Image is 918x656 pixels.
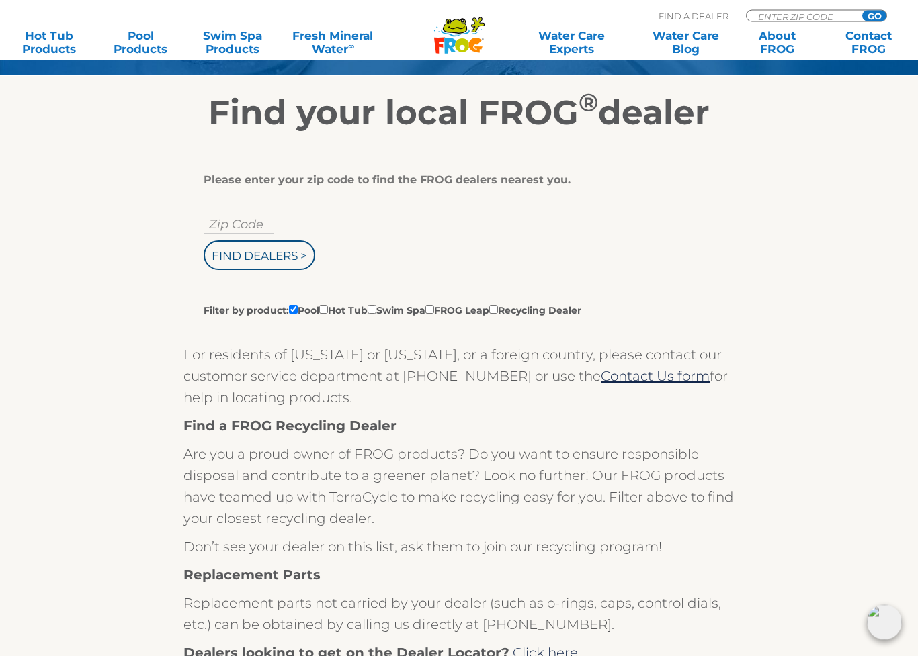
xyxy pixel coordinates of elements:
[13,29,85,56] a: Hot TubProducts
[197,29,268,56] a: Swim SpaProducts
[833,29,905,56] a: ContactFROG
[288,29,378,56] a: Fresh MineralWater∞
[289,306,298,314] input: Filter by product:PoolHot TubSwim SpaFROG LeapRecycling Dealer
[183,418,397,434] strong: Find a FROG Recycling Dealer
[105,29,176,56] a: PoolProducts
[348,41,354,51] sup: ∞
[204,241,315,271] input: Find Dealers >
[867,605,902,640] img: openIcon
[183,444,735,530] p: Are you a proud owner of FROG products? Do you want to ensure responsible disposal and contribute...
[183,567,321,583] strong: Replacement Parts
[862,11,886,21] input: GO
[319,306,328,314] input: Filter by product:PoolHot TubSwim SpaFROG LeapRecycling Dealer
[579,88,598,118] sup: ®
[659,10,728,22] p: Find A Dealer
[183,344,735,409] p: For residents of [US_STATE] or [US_STATE], or a foreign country, please contact our customer serv...
[601,369,710,385] a: Contact Us form
[204,303,581,318] label: Filter by product: Pool Hot Tub Swim Spa FROG Leap Recycling Dealer
[183,536,735,558] p: Don’t see your dealer on this list, ask them to join our recycling program!
[46,93,872,134] h2: Find your local FROG dealer
[204,174,704,187] div: Please enter your zip code to find the FROG dealers nearest you.
[513,29,629,56] a: Water CareExperts
[757,11,847,22] input: Zip Code Form
[650,29,721,56] a: Water CareBlog
[368,306,376,314] input: Filter by product:PoolHot TubSwim SpaFROG LeapRecycling Dealer
[183,593,735,636] p: Replacement parts not carried by your dealer (such as o-rings, caps, control dials, etc.) can be ...
[489,306,498,314] input: Filter by product:PoolHot TubSwim SpaFROG LeapRecycling Dealer
[742,29,813,56] a: AboutFROG
[425,306,434,314] input: Filter by product:PoolHot TubSwim SpaFROG LeapRecycling Dealer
